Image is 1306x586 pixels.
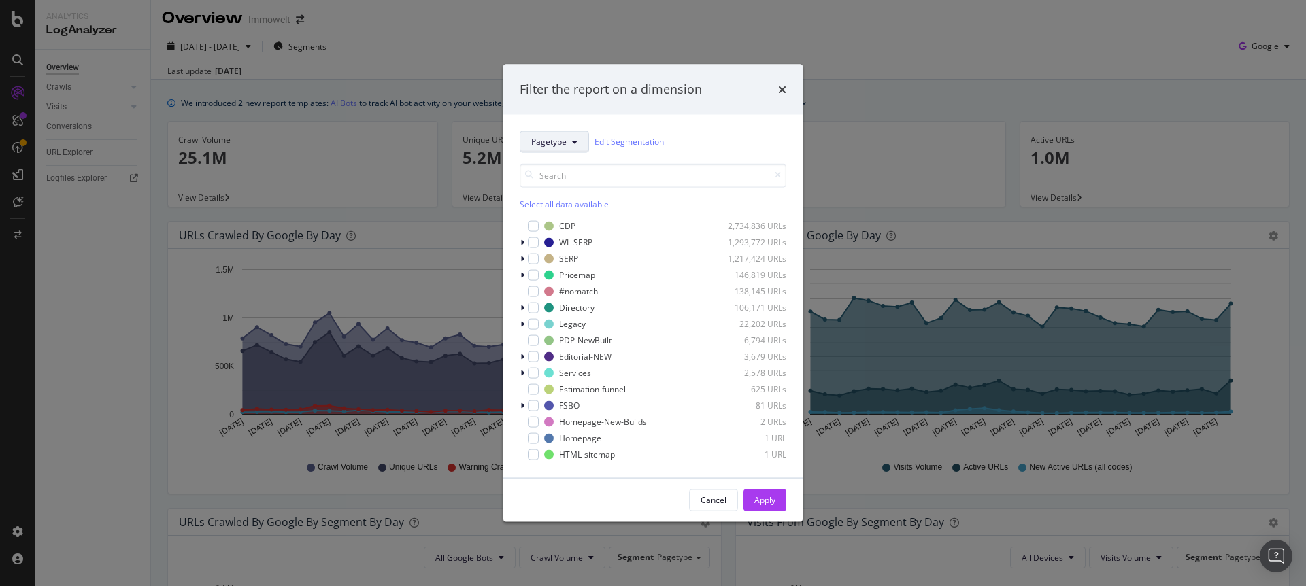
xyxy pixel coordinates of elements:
[720,416,786,428] div: 2 URLs
[559,253,578,264] div: SERP
[743,489,786,511] button: Apply
[701,494,726,506] div: Cancel
[720,432,786,444] div: 1 URL
[559,302,595,313] div: Directory
[720,367,786,379] div: 2,578 URLs
[720,318,786,330] div: 22,202 URLs
[778,81,786,99] div: times
[559,334,612,346] div: PDP-NewBuilt
[531,136,567,148] span: Pagetype
[559,449,615,460] div: HTML-sitemap
[720,302,786,313] div: 106,171 URLs
[559,286,598,297] div: #nomatch
[754,494,775,506] div: Apply
[720,237,786,248] div: 1,293,772 URLs
[720,269,786,281] div: 146,819 URLs
[559,237,592,248] div: WL-SERP
[720,334,786,346] div: 6,794 URLs
[559,269,595,281] div: Pricemap
[720,449,786,460] div: 1 URL
[720,220,786,232] div: 2,734,836 URLs
[720,400,786,411] div: 81 URLs
[559,432,601,444] div: Homepage
[559,318,586,330] div: Legacy
[520,131,589,152] button: Pagetype
[559,367,591,379] div: Services
[559,220,575,232] div: CDP
[720,383,786,395] div: 625 URLs
[559,400,580,411] div: FSBO
[595,135,664,149] a: Edit Segmentation
[559,351,612,362] div: Editorial-NEW
[1260,540,1292,572] div: Open Intercom Messenger
[720,351,786,362] div: 3,679 URLs
[720,286,786,297] div: 138,145 URLs
[559,383,626,395] div: Estimation-funnel
[520,198,786,209] div: Select all data available
[689,489,738,511] button: Cancel
[559,416,647,428] div: Homepage-New-Builds
[720,253,786,264] div: 1,217,424 URLs
[520,81,702,99] div: Filter the report on a dimension
[503,65,803,522] div: modal
[520,163,786,187] input: Search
